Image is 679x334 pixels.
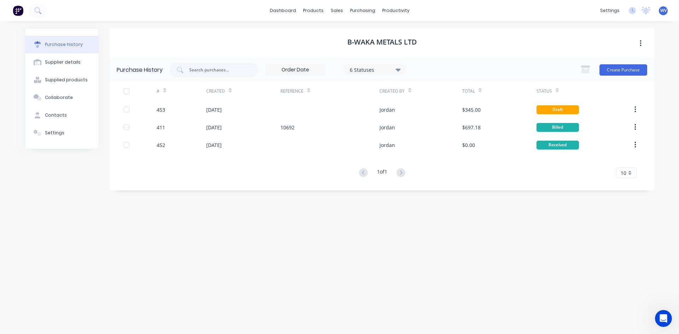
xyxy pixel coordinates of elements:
button: Settings [25,124,99,142]
button: Contacts [25,106,99,124]
div: $697.18 [462,124,481,131]
button: Create Purchase [599,64,647,76]
button: Supplier details [25,53,99,71]
div: Purchase history [45,41,83,48]
div: Supplied products [45,77,88,83]
div: Created [206,88,225,94]
div: $345.00 [462,106,481,113]
div: products [300,5,327,16]
img: Factory [13,5,23,16]
div: [DATE] [206,124,222,131]
div: purchasing [347,5,379,16]
div: Created By [379,88,405,94]
div: Billed [536,123,579,132]
button: Purchase history [25,36,99,53]
div: Draft [536,105,579,114]
iframe: Intercom live chat [655,310,672,327]
div: Reference [280,88,303,94]
div: 10692 [280,124,295,131]
div: Received [536,141,579,150]
div: Supplier details [45,59,81,65]
span: WV [660,7,667,14]
div: [DATE] [206,141,222,149]
div: sales [327,5,347,16]
div: Collaborate [45,94,73,101]
div: 1 of 1 [377,168,387,178]
div: settings [597,5,623,16]
div: 6 Statuses [350,66,400,73]
div: Jordan [379,141,395,149]
div: Status [536,88,552,94]
div: Jordan [379,106,395,113]
div: Contacts [45,112,67,118]
div: $0.00 [462,141,475,149]
input: Search purchases... [188,66,247,74]
div: # [157,88,159,94]
div: Settings [45,130,64,136]
span: 10 [621,169,626,177]
button: Collaborate [25,89,99,106]
div: Purchase History [117,66,163,74]
div: 411 [157,124,165,131]
div: Total [462,88,475,94]
div: Jordan [379,124,395,131]
div: 452 [157,141,165,149]
h1: B-Waka Metals Ltd [347,38,417,46]
div: [DATE] [206,106,222,113]
div: 453 [157,106,165,113]
div: productivity [379,5,413,16]
button: Supplied products [25,71,99,89]
a: dashboard [266,5,300,16]
input: Order Date [266,65,325,75]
